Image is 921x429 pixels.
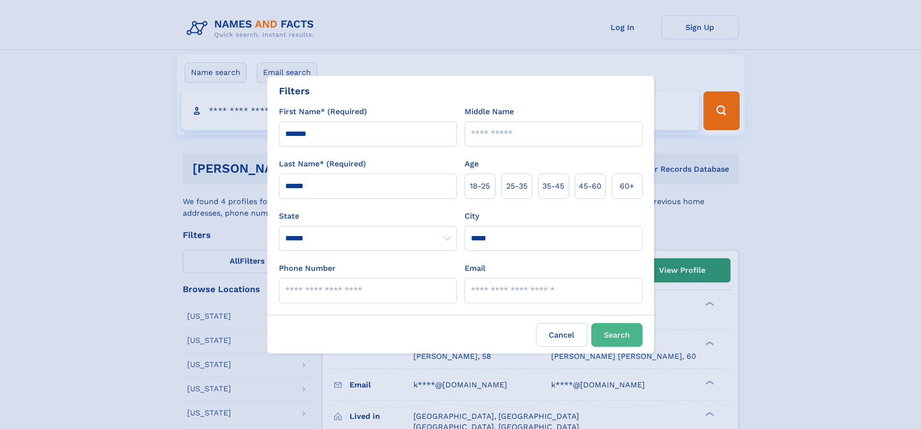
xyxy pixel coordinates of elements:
[620,180,634,192] span: 60+
[279,263,336,274] label: Phone Number
[279,210,457,222] label: State
[542,180,564,192] span: 35‑45
[465,210,479,222] label: City
[279,84,310,98] div: Filters
[506,180,527,192] span: 25‑35
[279,106,367,118] label: First Name* (Required)
[536,323,587,347] label: Cancel
[279,158,366,170] label: Last Name* (Required)
[465,263,485,274] label: Email
[470,180,490,192] span: 18‑25
[465,106,514,118] label: Middle Name
[465,158,479,170] label: Age
[579,180,601,192] span: 45‑60
[591,323,643,347] button: Search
